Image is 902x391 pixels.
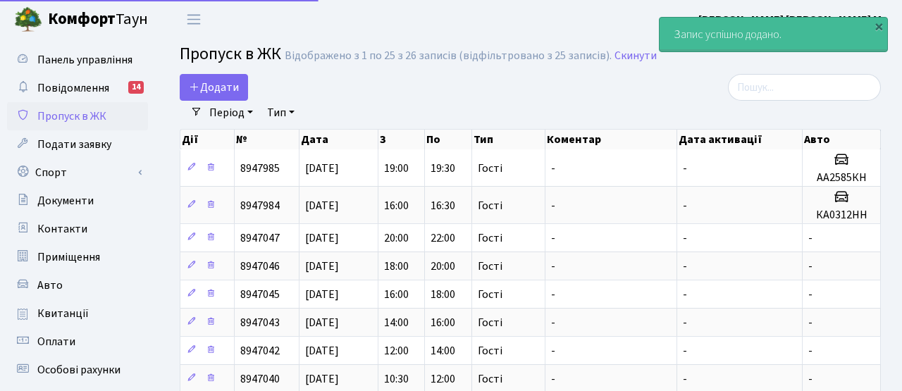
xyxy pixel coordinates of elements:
[7,271,148,299] a: Авто
[189,80,239,95] span: Додати
[240,161,280,176] span: 8947985
[285,49,612,63] div: Відображено з 1 по 25 з 26 записів (відфільтровано з 25 записів).
[384,371,409,387] span: 10:30
[478,345,502,356] span: Гості
[176,8,211,31] button: Переключити навігацію
[37,306,89,321] span: Квитанції
[180,42,281,66] span: Пропуск в ЖК
[305,259,339,274] span: [DATE]
[240,198,280,213] span: 8947984
[425,130,472,149] th: По
[808,315,813,330] span: -
[7,215,148,243] a: Контакти
[478,200,502,211] span: Гості
[545,130,677,149] th: Коментар
[808,287,813,302] span: -
[180,74,248,101] a: Додати
[683,259,687,274] span: -
[235,130,299,149] th: №
[7,356,148,384] a: Особові рахунки
[683,198,687,213] span: -
[299,130,378,149] th: Дата
[305,230,339,246] span: [DATE]
[378,130,426,149] th: З
[551,198,555,213] span: -
[37,362,121,378] span: Особові рахунки
[551,259,555,274] span: -
[305,315,339,330] span: [DATE]
[660,18,887,51] div: Запис успішно додано.
[240,315,280,330] span: 8947043
[728,74,881,101] input: Пошук...
[14,6,42,34] img: logo.png
[261,101,300,125] a: Тип
[37,193,94,209] span: Документи
[698,11,885,28] a: [PERSON_NAME] [PERSON_NAME] М.
[551,287,555,302] span: -
[7,328,148,356] a: Оплати
[872,19,886,33] div: ×
[683,343,687,359] span: -
[384,161,409,176] span: 19:00
[551,371,555,387] span: -
[431,230,455,246] span: 22:00
[683,161,687,176] span: -
[431,315,455,330] span: 16:00
[431,287,455,302] span: 18:00
[7,243,148,271] a: Приміщення
[7,46,148,74] a: Панель управління
[7,159,148,187] a: Спорт
[431,161,455,176] span: 19:30
[431,259,455,274] span: 20:00
[551,315,555,330] span: -
[384,343,409,359] span: 12:00
[384,230,409,246] span: 20:00
[128,81,144,94] div: 14
[384,315,409,330] span: 14:00
[808,371,813,387] span: -
[551,230,555,246] span: -
[698,12,885,27] b: [PERSON_NAME] [PERSON_NAME] М.
[48,8,116,30] b: Комфорт
[683,230,687,246] span: -
[808,209,875,222] h5: КА0312НН
[478,317,502,328] span: Гості
[677,130,803,149] th: Дата активації
[37,80,109,96] span: Повідомлення
[37,108,106,124] span: Пропуск в ЖК
[240,287,280,302] span: 8947045
[240,371,280,387] span: 8947040
[803,130,881,149] th: Авто
[7,74,148,102] a: Повідомлення14
[37,52,132,68] span: Панель управління
[683,315,687,330] span: -
[808,343,813,359] span: -
[431,371,455,387] span: 12:00
[683,371,687,387] span: -
[240,343,280,359] span: 8947042
[478,289,502,300] span: Гості
[305,198,339,213] span: [DATE]
[551,343,555,359] span: -
[431,343,455,359] span: 14:00
[478,261,502,272] span: Гості
[614,49,657,63] a: Скинути
[7,102,148,130] a: Пропуск в ЖК
[478,163,502,174] span: Гості
[37,249,100,265] span: Приміщення
[48,8,148,32] span: Таун
[204,101,259,125] a: Період
[808,230,813,246] span: -
[808,171,875,185] h5: АА2585КН
[180,130,235,149] th: Дії
[240,259,280,274] span: 8947046
[7,299,148,328] a: Квитанції
[683,287,687,302] span: -
[478,232,502,244] span: Гості
[37,137,111,152] span: Подати заявку
[384,287,409,302] span: 16:00
[472,130,545,149] th: Тип
[37,221,87,237] span: Контакти
[240,230,280,246] span: 8947047
[808,259,813,274] span: -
